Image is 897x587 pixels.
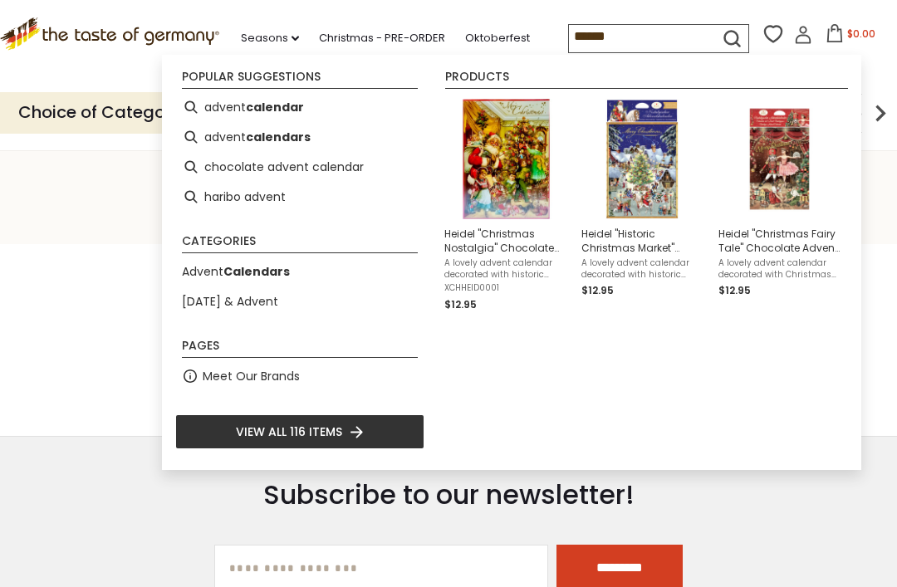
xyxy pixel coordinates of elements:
[236,423,342,441] span: View all 116 items
[575,92,712,320] li: Heidel "Historic Christmas Market" Chocolate Advent Calendar, 2.6 oz
[718,283,751,297] span: $12.95
[319,29,445,47] a: Christmas - PRE-ORDER
[214,478,683,511] h3: Subscribe to our newsletter!
[438,92,575,320] li: Heidel "Christmas Nostalgia" Chocolate Advent Calendar, 2.6 oz
[445,71,848,89] li: Products
[718,257,842,281] span: A lovely advent calendar decorated with Christmas nutcracker design and filled with 24 delicious ...
[241,29,299,47] a: Seasons
[465,29,530,47] a: Oktoberfest
[175,152,424,182] li: chocolate advent calendar
[581,283,614,297] span: $12.95
[444,297,477,311] span: $12.95
[719,99,840,219] img: Heidel Christmas Fairy Tale Chocolate Advent Calendar
[444,282,568,294] span: XCHHEID0001
[246,128,311,147] b: calendars
[175,92,424,122] li: advent calendar
[864,96,897,130] img: next arrow
[182,262,290,281] a: AdventCalendars
[175,414,424,449] li: View all 116 items
[581,227,705,255] span: Heidel "Historic Christmas Market" Chocolate Advent Calendar, 2.6 oz
[581,257,705,281] span: A lovely advent calendar decorated with historic German Christmas Market design and filled with 2...
[444,227,568,255] span: Heidel "Christmas Nostalgia" Chocolate Advent Calendar, 2.6 oz
[712,92,849,320] li: Heidel "Christmas Fairy Tale" Chocolate Advent Calendar, 2.6 oz
[162,55,861,470] div: Instant Search Results
[444,99,568,313] a: Heidel "Christmas Nostalgia" Chocolate Advent Calendar, 2.6 ozA lovely advent calendar decorated ...
[182,340,418,358] li: Pages
[175,257,424,286] li: AdventCalendars
[718,227,842,255] span: Heidel "Christmas Fairy Tale" Chocolate Advent Calendar, 2.6 oz
[182,71,418,89] li: Popular suggestions
[847,27,875,41] span: $0.00
[246,98,304,117] b: calendar
[182,292,278,311] a: [DATE] & Advent
[175,286,424,316] li: [DATE] & Advent
[581,99,705,313] a: Heidel "Historic Christmas Market" Chocolate Advent Calendar, 2.6 ozA lovely advent calendar deco...
[223,263,290,280] b: Calendars
[816,24,886,49] button: $0.00
[718,99,842,313] a: Heidel Christmas Fairy Tale Chocolate Advent CalendarHeidel "Christmas Fairy Tale" Chocolate Adve...
[175,361,424,391] li: Meet Our Brands
[12,330,885,359] h2: Your cart is empty!
[182,235,418,253] li: Categories
[203,367,300,386] a: Meet Our Brands
[175,122,424,152] li: advent calendars
[51,174,846,211] h1: Your Cart
[444,257,568,281] span: A lovely advent calendar decorated with historic German "Nikolaus" (Santa Claus) designs and fill...
[175,182,424,212] li: haribo advent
